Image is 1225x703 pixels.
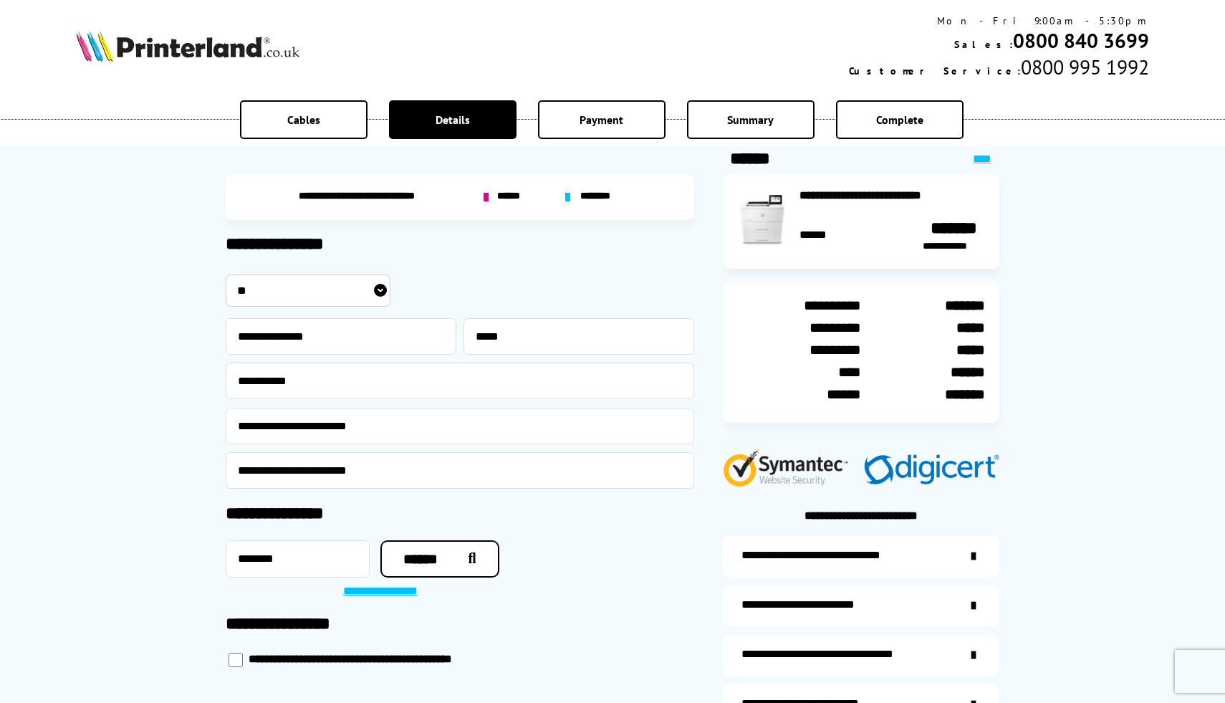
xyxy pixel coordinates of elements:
[727,113,774,127] span: Summary
[580,113,623,127] span: Payment
[723,635,999,676] a: additional-cables
[723,585,999,626] a: items-arrive
[436,113,470,127] span: Details
[876,113,923,127] span: Complete
[287,113,320,127] span: Cables
[723,536,999,577] a: additional-ink
[954,38,1013,51] span: Sales:
[76,30,299,62] img: Printerland Logo
[849,64,1021,77] span: Customer Service:
[1021,54,1149,80] span: 0800 995 1992
[849,14,1149,27] div: Mon - Fri 9:00am - 5:30pm
[1013,27,1149,54] a: 0800 840 3699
